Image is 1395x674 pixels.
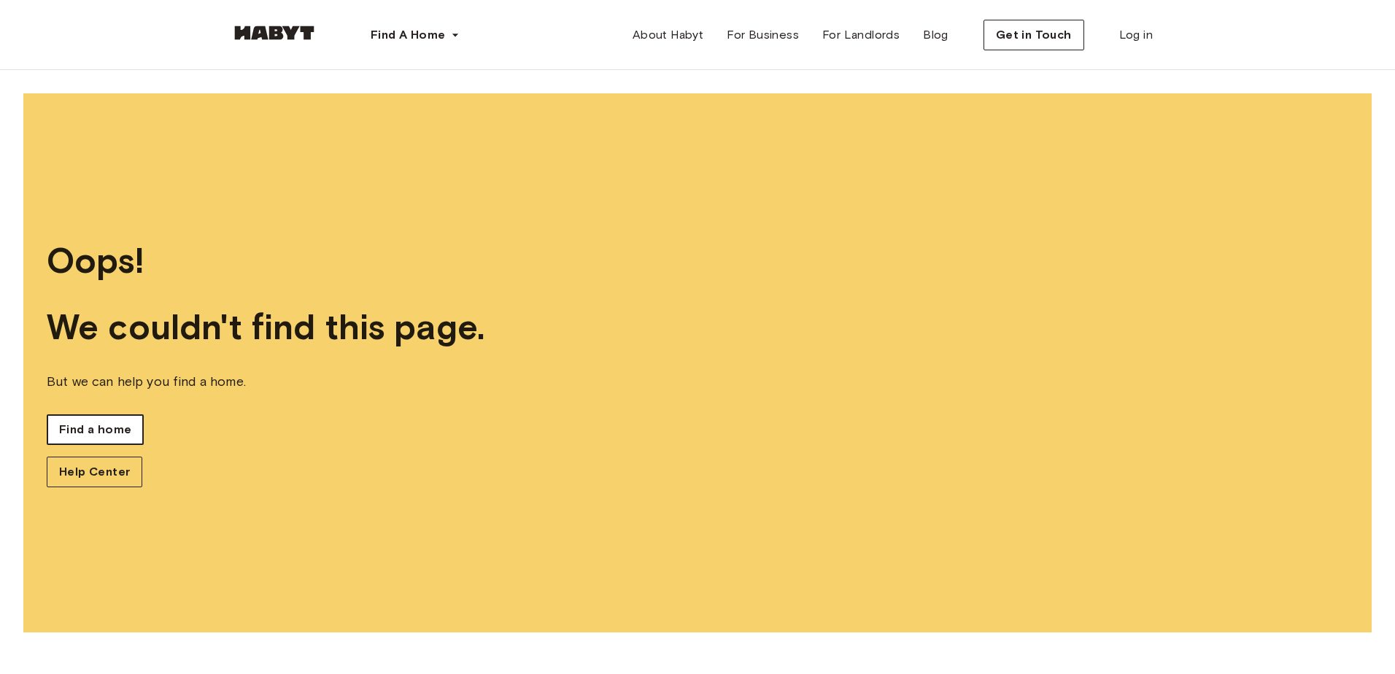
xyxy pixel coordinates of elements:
[715,20,811,50] a: For Business
[996,26,1072,44] span: Get in Touch
[47,457,142,487] a: Help Center
[984,20,1084,50] button: Get in Touch
[811,20,911,50] a: For Landlords
[371,26,445,44] span: Find A Home
[47,372,1348,391] span: But we can help you find a home.
[923,26,948,44] span: Blog
[59,421,131,438] span: Find a home
[359,20,471,50] button: Find A Home
[47,414,144,445] a: Find a home
[911,20,960,50] a: Blog
[621,20,715,50] a: About Habyt
[47,239,1348,282] span: Oops!
[1108,20,1164,50] a: Log in
[727,26,799,44] span: For Business
[231,26,318,40] img: Habyt
[1119,26,1153,44] span: Log in
[47,306,1348,349] span: We couldn't find this page.
[822,26,900,44] span: For Landlords
[59,463,130,481] span: Help Center
[633,26,703,44] span: About Habyt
